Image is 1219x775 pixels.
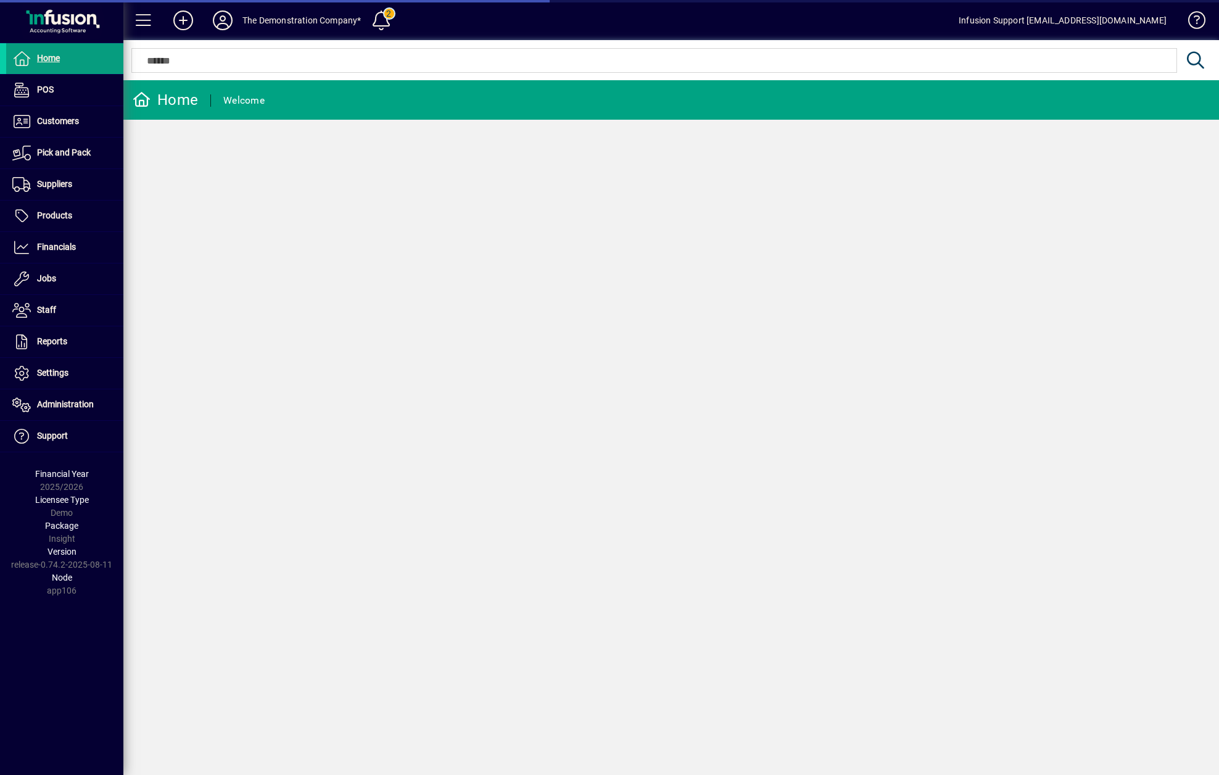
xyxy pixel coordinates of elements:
[163,9,203,31] button: Add
[6,326,123,357] a: Reports
[37,273,56,283] span: Jobs
[6,389,123,420] a: Administration
[6,232,123,263] a: Financials
[6,358,123,389] a: Settings
[6,421,123,452] a: Support
[35,469,89,479] span: Financial Year
[37,85,54,94] span: POS
[6,75,123,106] a: POS
[37,242,76,252] span: Financials
[6,201,123,231] a: Products
[35,495,89,505] span: Licensee Type
[6,263,123,294] a: Jobs
[37,53,60,63] span: Home
[45,521,78,531] span: Package
[37,147,91,157] span: Pick and Pack
[37,179,72,189] span: Suppliers
[223,91,265,110] div: Welcome
[242,10,362,30] div: The Demonstration Company*
[52,573,72,582] span: Node
[959,10,1167,30] div: Infusion Support [EMAIL_ADDRESS][DOMAIN_NAME]
[37,431,68,441] span: Support
[133,90,198,110] div: Home
[37,399,94,409] span: Administration
[37,336,67,346] span: Reports
[6,295,123,326] a: Staff
[37,116,79,126] span: Customers
[203,9,242,31] button: Profile
[1179,2,1204,43] a: Knowledge Base
[48,547,76,557] span: Version
[37,305,56,315] span: Staff
[6,138,123,168] a: Pick and Pack
[6,169,123,200] a: Suppliers
[37,368,68,378] span: Settings
[6,106,123,137] a: Customers
[37,210,72,220] span: Products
